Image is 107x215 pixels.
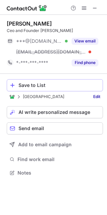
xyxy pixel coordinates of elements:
button: Add to email campaign [7,139,103,151]
button: Notes [7,168,103,178]
span: ***@[DOMAIN_NAME] [16,38,63,44]
button: Reveal Button [72,38,98,44]
div: [PERSON_NAME] [7,20,52,27]
button: Save to List [7,79,103,91]
span: Send email [19,126,44,131]
div: Save to List [19,83,100,88]
a: Edit [91,93,103,100]
button: Find work email [7,155,103,164]
img: ContactOut [9,94,15,99]
button: Reveal Button [72,59,98,66]
span: AI write personalized message [19,110,90,115]
span: [EMAIL_ADDRESS][DOMAIN_NAME] [16,49,86,55]
button: Send email [7,122,103,134]
img: ContactOut v5.3.10 [7,4,47,12]
span: Find work email [17,156,100,162]
div: Ceo and Founder [PERSON_NAME] [7,28,103,34]
span: Add to email campaign [18,142,72,147]
span: Notes [17,170,100,176]
p: [GEOGRAPHIC_DATA] [23,94,64,99]
button: AI write personalized message [7,106,103,118]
